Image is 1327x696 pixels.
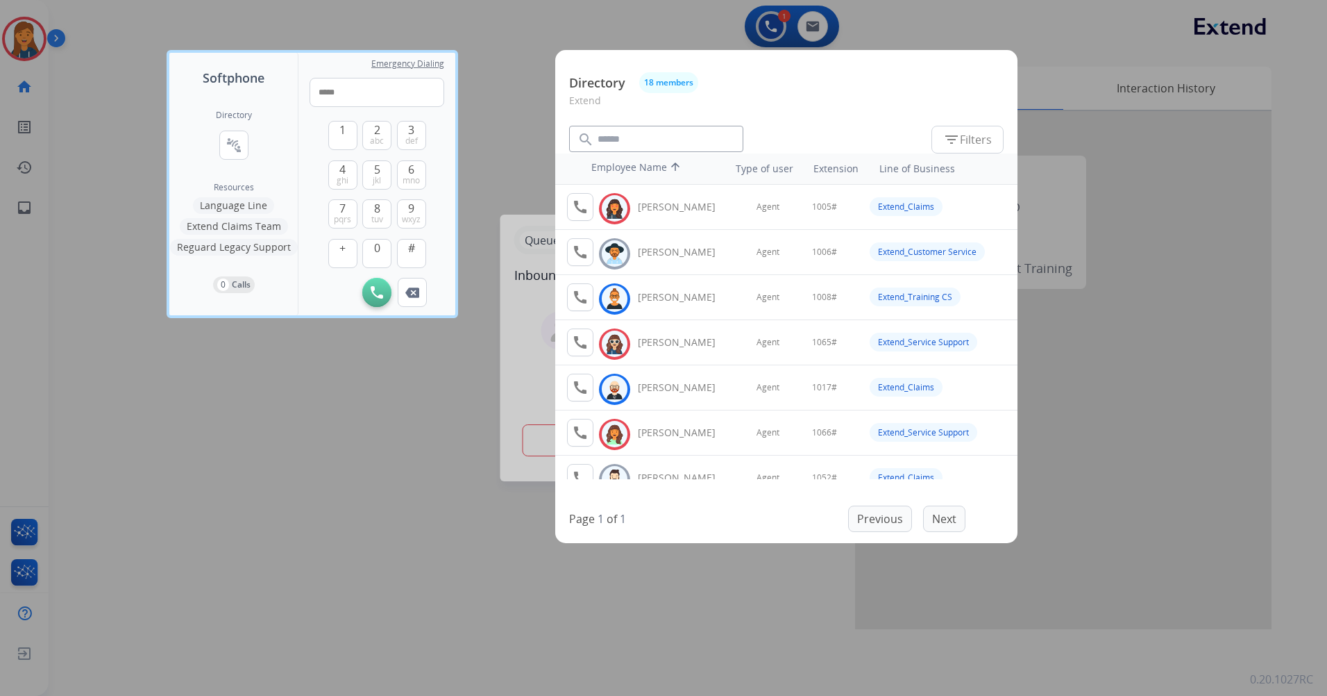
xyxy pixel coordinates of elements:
button: Filters [931,126,1004,154]
div: Extend_Customer Service [870,242,985,261]
img: avatar [605,379,625,400]
button: 18 members [639,72,698,93]
span: Agent [757,382,779,393]
span: ghi [337,175,348,186]
span: abc [370,135,384,147]
span: 6 [408,161,414,178]
img: avatar [605,469,625,490]
th: Extension [806,155,865,183]
span: pqrs [334,214,351,225]
div: Extend_Training CS [870,288,961,306]
img: avatar [605,198,625,219]
button: 4ghi [328,160,357,190]
div: [PERSON_NAME] [638,426,731,440]
mat-icon: call [572,470,589,486]
img: avatar [605,333,625,355]
mat-icon: call [572,289,589,306]
mat-icon: call [572,424,589,441]
span: 3 [408,122,414,138]
button: 6mno [397,160,426,190]
p: Extend [569,93,1004,119]
button: 5jkl [362,160,391,190]
span: Softphone [203,68,264,88]
button: 9wxyz [397,199,426,229]
span: Agent [757,247,779,258]
h2: Directory [216,110,252,121]
div: Extend_Claims [870,378,943,397]
span: tuv [371,214,383,225]
div: Extend_Service Support [870,423,977,442]
div: [PERSON_NAME] [638,471,731,485]
span: jkl [373,175,381,186]
span: wxyz [402,214,421,225]
p: 0 [217,279,229,291]
div: [PERSON_NAME] [638,245,731,259]
div: Extend_Claims [870,197,943,216]
button: 1 [328,121,357,150]
span: 1005# [812,201,837,213]
button: Language Line [193,197,274,214]
button: 2abc [362,121,391,150]
span: Agent [757,472,779,483]
div: [PERSON_NAME] [638,335,731,349]
span: Agent [757,292,779,303]
span: Agent [757,201,779,213]
div: [PERSON_NAME] [638,290,731,304]
div: Extend_Claims [870,468,943,487]
span: 0 [374,240,380,256]
span: # [408,240,415,256]
button: Extend Claims Team [180,218,288,235]
span: Resources [214,182,254,193]
span: 8 [374,200,380,217]
span: 1066# [812,427,837,438]
mat-icon: call [572,379,589,396]
p: Calls [232,279,251,291]
mat-icon: connect_without_contact [226,137,242,154]
img: avatar [605,288,625,310]
div: Extend_Service Support [870,333,977,351]
span: Agent [757,337,779,348]
mat-icon: call [572,244,589,260]
span: Emergency Dialing [371,58,444,69]
mat-icon: call [572,334,589,351]
mat-icon: call [572,199,589,215]
span: Filters [943,131,992,148]
span: 1065# [812,337,837,348]
img: avatar [605,424,625,445]
img: avatar [605,243,625,265]
button: 0Calls [213,276,255,293]
button: 7pqrs [328,199,357,229]
button: 3def [397,121,426,150]
p: Directory [569,74,625,92]
span: 1017# [812,382,837,393]
mat-icon: arrow_upward [667,160,684,177]
button: 8tuv [362,199,391,229]
span: def [405,135,418,147]
th: Line of Business [872,155,1011,183]
span: mno [403,175,420,186]
div: [PERSON_NAME] [638,200,731,214]
th: Employee Name [584,154,709,184]
button: # [397,239,426,268]
p: of [607,511,617,527]
mat-icon: search [577,131,594,148]
span: Agent [757,427,779,438]
th: Type of user [716,155,800,183]
span: 2 [374,122,380,138]
button: 0 [362,239,391,268]
p: 0.20.1027RC [1250,671,1313,688]
span: 7 [339,200,346,217]
span: + [339,240,346,256]
span: 1008# [812,292,837,303]
div: [PERSON_NAME] [638,381,731,395]
p: Page [569,511,595,527]
img: call-button [405,288,419,298]
button: + [328,239,357,268]
span: 9 [408,200,414,217]
img: call-button [371,286,383,299]
span: 5 [374,161,380,178]
button: Reguard Legacy Support [170,239,298,256]
mat-icon: filter_list [943,131,960,148]
span: 1 [339,122,346,138]
span: 4 [339,161,346,178]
